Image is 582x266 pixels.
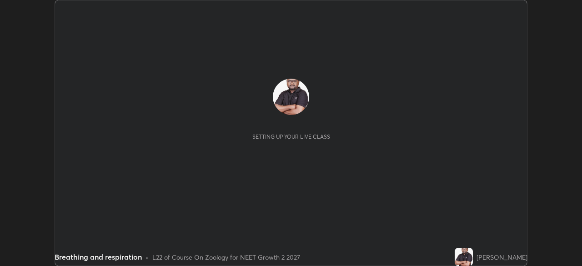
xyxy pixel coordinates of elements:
[273,79,309,115] img: 7f6a6c9e919a44dea16f7a057092b56d.jpg
[152,252,300,262] div: L22 of Course On Zoology for NEET Growth 2 2027
[55,251,142,262] div: Breathing and respiration
[145,252,149,262] div: •
[477,252,527,262] div: [PERSON_NAME]
[252,133,330,140] div: Setting up your live class
[455,248,473,266] img: 7f6a6c9e919a44dea16f7a057092b56d.jpg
